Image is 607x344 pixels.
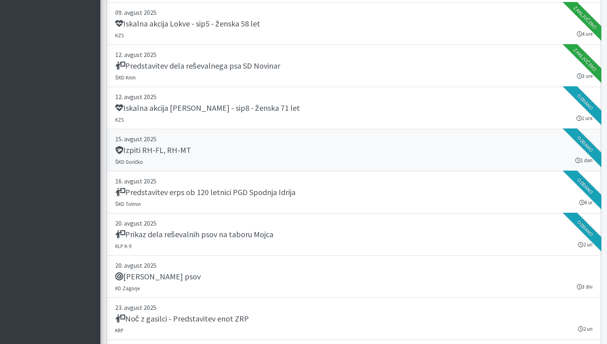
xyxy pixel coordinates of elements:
p: 20. avgust 2025 [115,261,593,270]
p: 12. avgust 2025 [115,50,593,59]
h5: Predstavitev dela reševalnega psa SD Novinar [115,61,280,71]
small: ŠKD Krim [115,74,136,81]
h5: Iskalna akcija [PERSON_NAME] - sip8 - ženska 71 let [115,103,300,113]
h5: Iskalna akcija Lokve - sip5 - ženska 58 let [115,19,260,28]
a: 20. avgust 2025 Prikaz dela reševalnih psov na taboru Mojca KLP K-9 2 uri Oddano [107,214,601,256]
small: KZS [115,116,124,123]
small: KD Zagorje [115,285,140,291]
h5: Prikaz dela reševalnih psov na taboru Mojca [115,230,273,239]
small: KZS [115,32,124,39]
a: 09. avgust 2025 Iskalna akcija Lokve - sip5 - ženska 58 let KZS 4 ure Zaključeno [107,3,601,45]
a: 23. avgust 2025 Noč z gasilci - Predstavitev enot ZRP KRP 2 uri [107,298,601,340]
a: 12. avgust 2025 Predstavitev dela reševalnega psa SD Novinar ŠKD Krim 3 ure Zaključeno [107,45,601,87]
a: 15. avgust 2025 Izpiti RH-FL, RH-MT ŠKD Goričko 1 dan Oddano [107,129,601,171]
h5: Noč z gasilci - Predstavitev enot ZRP [115,314,249,324]
p: 16. avgust 2025 [115,176,593,186]
h5: [PERSON_NAME] psov [115,272,201,281]
small: ŠKD Goričko [115,159,143,165]
p: 15. avgust 2025 [115,134,593,144]
h5: Izpiti RH-FL, RH-MT [115,145,191,155]
small: KLP K-9 [115,243,131,249]
a: 12. avgust 2025 Iskalna akcija [PERSON_NAME] - sip8 - ženska 71 let KZS 1 ura Oddano [107,87,601,129]
small: 3 dni [577,283,593,291]
p: 23. avgust 2025 [115,303,593,312]
a: 20. avgust 2025 [PERSON_NAME] psov KD Zagorje 3 dni [107,256,601,298]
h5: Predstavitev erps ob 120 letnici PGD Spodnja Idrija [115,187,295,197]
small: 2 uri [578,325,593,333]
small: ŠKD Tolmin [115,201,141,207]
a: 16. avgust 2025 Predstavitev erps ob 120 letnici PGD Spodnja Idrija ŠKD Tolmin 6 ur Oddano [107,171,601,214]
p: 20. avgust 2025 [115,218,593,228]
p: 09. avgust 2025 [115,8,593,17]
small: KRP [115,327,124,334]
p: 12. avgust 2025 [115,92,593,102]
